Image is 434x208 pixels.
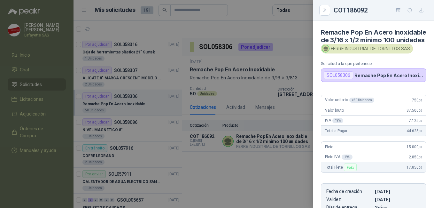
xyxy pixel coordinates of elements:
div: FERRE INDUSTRIAL DE TORNILLOS SAS [321,44,413,53]
div: SOL058306 [324,71,353,79]
p: [DATE] [375,197,421,202]
span: Total Flete [325,164,358,171]
span: ,00 [418,99,422,102]
span: 37.500 [407,108,422,113]
span: 7.125 [409,118,422,123]
span: ,00 [418,145,422,149]
p: Fecha de creación [326,189,372,194]
p: [DATE] [375,189,421,194]
span: Valor unitario [325,98,374,103]
span: Flete [325,145,333,149]
h4: Remache Pop En Acero Inoxidable de 3/16 x 1/2 minimo 100 unidades [321,28,426,44]
span: Flete IVA [325,155,353,160]
span: 17.850 [407,165,422,170]
span: ,00 [418,166,422,169]
span: 750 [412,98,422,102]
span: 15.000 [407,145,422,149]
span: 2.850 [409,155,422,159]
p: Remache Pop En Acero Inoxidable [354,73,423,78]
span: ,00 [418,119,422,123]
div: Flex [344,164,356,171]
span: ,00 [418,129,422,133]
span: Valor bruto [325,108,344,113]
span: IVA [325,118,343,123]
span: 44.625 [407,129,422,133]
div: COT186092 [334,5,426,15]
p: Solicitud a la que pertenece [321,61,426,66]
div: 19 % [342,155,353,160]
button: Close [321,6,329,14]
span: Total a Pagar [325,129,347,133]
div: x 50 Unidades [349,98,374,103]
span: ,00 [418,109,422,112]
p: Validez [326,197,372,202]
span: ,00 [418,156,422,159]
div: 19 % [332,118,344,123]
